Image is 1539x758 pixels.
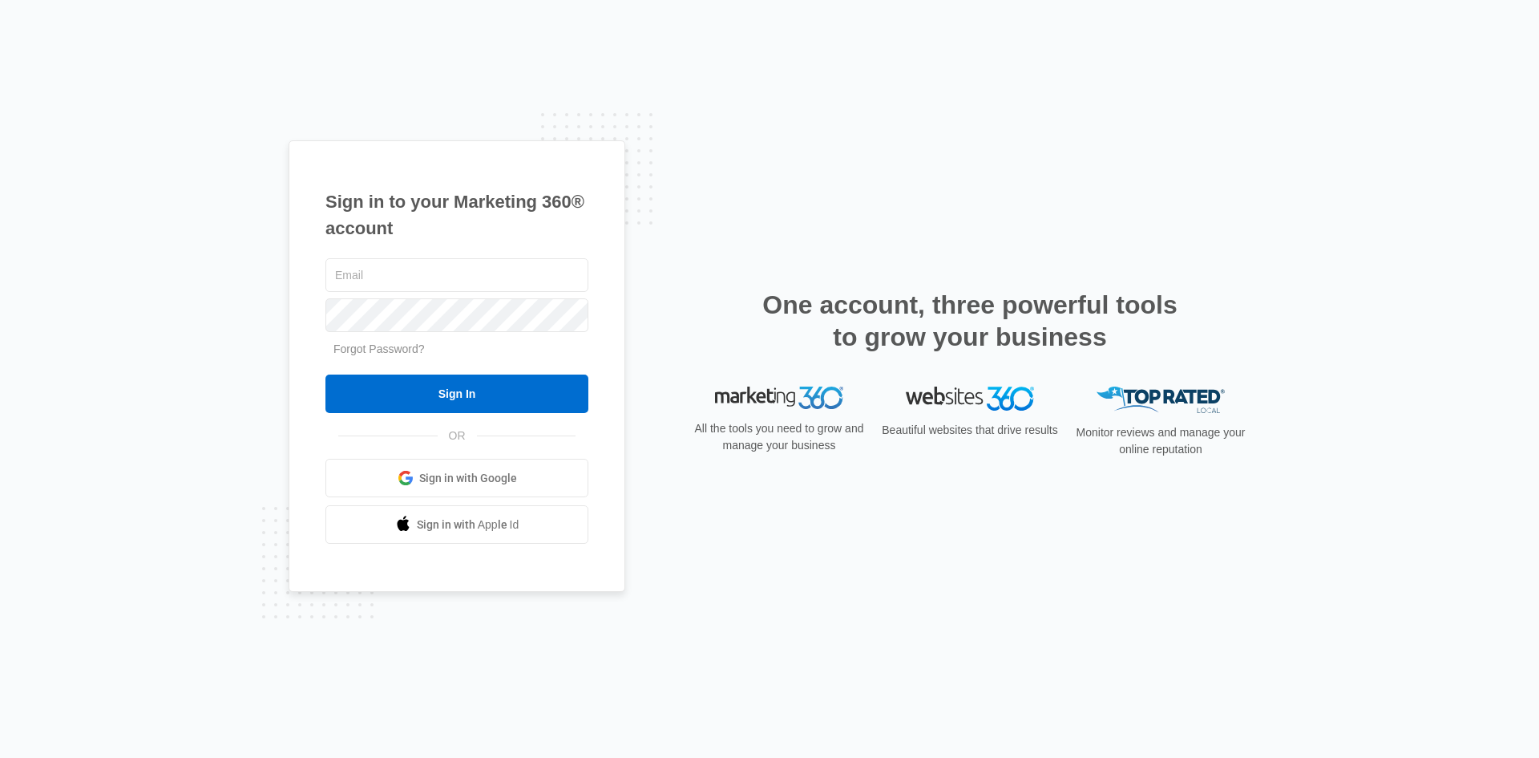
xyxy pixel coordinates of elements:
[419,470,517,487] span: Sign in with Google
[325,188,588,241] h1: Sign in to your Marketing 360® account
[689,420,869,454] p: All the tools you need to grow and manage your business
[1097,387,1225,413] img: Top Rated Local
[1071,424,1250,458] p: Monitor reviews and manage your online reputation
[325,375,588,413] input: Sign In
[880,422,1060,439] p: Beautiful websites that drive results
[333,343,425,355] a: Forgot Password?
[757,289,1182,353] h2: One account, three powerful tools to grow your business
[325,505,588,544] a: Sign in with Apple Id
[715,387,843,409] img: Marketing 360
[906,387,1034,410] img: Websites 360
[438,428,477,444] span: OR
[417,517,519,533] span: Sign in with Apple Id
[325,258,588,292] input: Email
[325,459,588,497] a: Sign in with Google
